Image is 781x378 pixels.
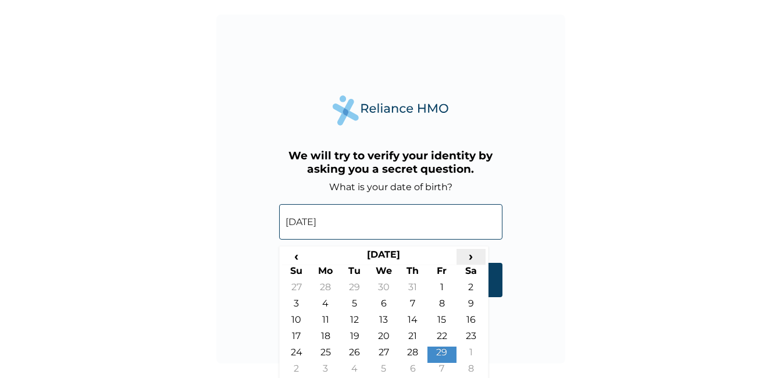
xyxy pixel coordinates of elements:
td: 3 [282,298,311,314]
td: 1 [427,281,457,298]
td: 1 [457,347,486,363]
td: 2 [457,281,486,298]
td: 25 [311,347,340,363]
td: 7 [398,298,427,314]
td: 29 [427,347,457,363]
td: 24 [282,347,311,363]
td: 21 [398,330,427,347]
td: 12 [340,314,369,330]
td: 19 [340,330,369,347]
td: 10 [282,314,311,330]
th: Su [282,265,311,281]
td: 31 [398,281,427,298]
td: 5 [340,298,369,314]
td: 28 [398,347,427,363]
td: 28 [311,281,340,298]
h3: We will try to verify your identity by asking you a secret question. [279,149,502,176]
td: 9 [457,298,486,314]
th: Tu [340,265,369,281]
td: 6 [369,298,398,314]
td: 22 [427,330,457,347]
td: 15 [427,314,457,330]
th: Fr [427,265,457,281]
th: [DATE] [311,249,457,265]
td: 30 [369,281,398,298]
td: 4 [311,298,340,314]
th: We [369,265,398,281]
td: 23 [457,330,486,347]
td: 16 [457,314,486,330]
td: 17 [282,330,311,347]
span: ‹ [282,249,311,263]
th: Sa [457,265,486,281]
td: 11 [311,314,340,330]
th: Th [398,265,427,281]
td: 8 [427,298,457,314]
th: Mo [311,265,340,281]
span: › [457,249,486,263]
input: DD-MM-YYYY [279,204,502,240]
td: 26 [340,347,369,363]
label: What is your date of birth? [329,181,452,192]
td: 13 [369,314,398,330]
td: 27 [282,281,311,298]
td: 27 [369,347,398,363]
td: 20 [369,330,398,347]
td: 29 [340,281,369,298]
img: Reliance Health's Logo [333,95,449,125]
td: 18 [311,330,340,347]
td: 14 [398,314,427,330]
